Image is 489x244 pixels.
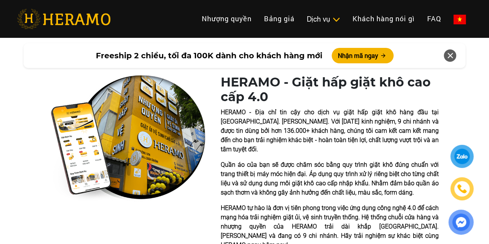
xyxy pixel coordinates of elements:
a: phone-icon [452,178,472,199]
a: Khách hàng nói gì [346,10,421,27]
a: Bảng giá [258,10,301,27]
img: heramo-logo.png [17,9,111,29]
img: subToggleIcon [332,16,340,24]
p: HERAMO - Địa chỉ tin cậy cho dịch vụ giặt hấp giặt khô hàng đầu tại [GEOGRAPHIC_DATA]. [PERSON_NA... [221,108,439,154]
div: Dịch vụ [307,14,340,24]
a: FAQ [421,10,447,27]
p: Quần áo của bạn sẽ được chăm sóc bằng quy trình giặt khô đúng chuẩn với trang thiết bị máy móc hi... [221,160,439,197]
img: phone-icon [458,185,467,193]
span: Freeship 2 chiều, tối đa 100K dành cho khách hàng mới [96,50,322,61]
h1: HERAMO - Giặt hấp giặt khô cao cấp 4.0 [221,75,439,105]
a: Nhượng quyền [196,10,258,27]
button: Nhận mã ngay [332,48,394,63]
img: vn-flag.png [453,15,466,24]
img: heramo-quality-banner [51,75,205,202]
